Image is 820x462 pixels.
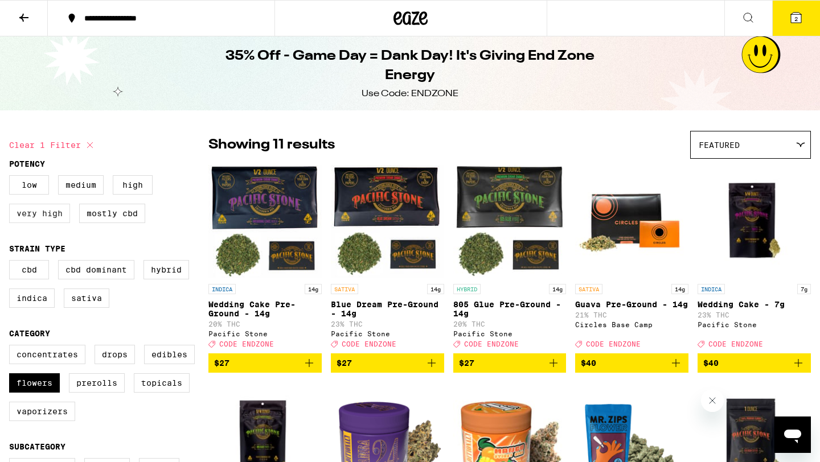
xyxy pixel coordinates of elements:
div: Pacific Stone [453,330,567,337]
p: INDICA [698,284,725,294]
label: Sativa [64,288,109,308]
a: Open page for Blue Dream Pre-Ground - 14g from Pacific Stone [331,164,444,353]
button: Add to bag [208,353,322,373]
label: High [113,175,153,195]
span: Featured [699,141,740,150]
span: $27 [214,358,229,368]
p: SATIVA [331,284,358,294]
label: CBD Dominant [58,260,134,279]
legend: Category [9,329,50,338]
span: $40 [581,358,596,368]
iframe: Button to launch messaging window [774,416,811,453]
label: Low [9,175,49,195]
a: Open page for 805 Glue Pre-Ground - 14g from Pacific Stone [453,164,567,353]
p: 14g [549,284,566,294]
legend: Strain Type [9,244,65,253]
p: Guava Pre-Ground - 14g [575,300,688,309]
span: CODE ENDZONE [708,340,763,348]
label: Vaporizers [9,402,75,421]
a: Open page for Guava Pre-Ground - 14g from Circles Base Camp [575,164,688,353]
span: Hi. Need any help? [7,8,82,17]
label: Prerolls [69,373,125,393]
legend: Potency [9,159,45,168]
span: $27 [459,358,474,368]
div: Use Code: ENDZONE [362,88,458,100]
label: Indica [9,288,55,308]
span: $40 [703,358,719,368]
img: Pacific Stone - 805 Glue Pre-Ground - 14g [453,164,567,278]
img: Pacific Stone - Blue Dream Pre-Ground - 14g [331,164,444,278]
p: 20% THC [453,320,567,328]
button: Clear 1 filter [9,131,97,159]
label: Topicals [134,373,190,393]
label: Concentrates [9,345,85,364]
div: Circles Base Camp [575,321,688,328]
label: Edibles [144,345,195,364]
button: Add to bag [331,353,444,373]
p: Blue Dream Pre-Ground - 14g [331,300,444,318]
p: 21% THC [575,311,688,319]
button: 2 [772,1,820,36]
p: SATIVA [575,284,602,294]
p: 7g [797,284,811,294]
p: Wedding Cake Pre-Ground - 14g [208,300,322,318]
p: 14g [305,284,322,294]
label: Hybrid [143,260,189,279]
span: CODE ENDZONE [342,340,396,348]
span: 2 [794,15,798,22]
label: Mostly CBD [79,204,145,223]
p: INDICA [208,284,236,294]
label: Medium [58,175,104,195]
button: Add to bag [698,353,811,373]
span: CODE ENDZONE [586,340,641,348]
div: Pacific Stone [698,321,811,328]
p: HYBRID [453,284,481,294]
p: 23% THC [331,320,444,328]
a: Open page for Wedding Cake Pre-Ground - 14g from Pacific Stone [208,164,322,353]
img: Circles Base Camp - Guava Pre-Ground - 14g [575,164,688,278]
p: Showing 11 results [208,135,335,155]
label: Very High [9,204,70,223]
p: 20% THC [208,320,322,328]
h1: 35% Off - Game Day = Dank Day! It's Giving End Zone Energy [203,47,617,85]
div: Pacific Stone [331,330,444,337]
p: Wedding Cake - 7g [698,300,811,309]
div: Pacific Stone [208,330,322,337]
label: Flowers [9,373,60,393]
label: Drops [95,345,135,364]
img: Pacific Stone - Wedding Cake - 7g [698,164,811,278]
label: CBD [9,260,49,279]
span: CODE ENDZONE [464,340,519,348]
button: Add to bag [453,353,567,373]
legend: Subcategory [9,442,65,451]
button: Add to bag [575,353,688,373]
a: Open page for Wedding Cake - 7g from Pacific Stone [698,164,811,353]
span: $27 [337,358,352,368]
p: 23% THC [698,311,811,319]
iframe: Close message [701,389,724,412]
span: CODE ENDZONE [219,340,274,348]
p: 14g [427,284,444,294]
p: 805 Glue Pre-Ground - 14g [453,300,567,318]
p: 14g [671,284,688,294]
img: Pacific Stone - Wedding Cake Pre-Ground - 14g [208,164,322,278]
